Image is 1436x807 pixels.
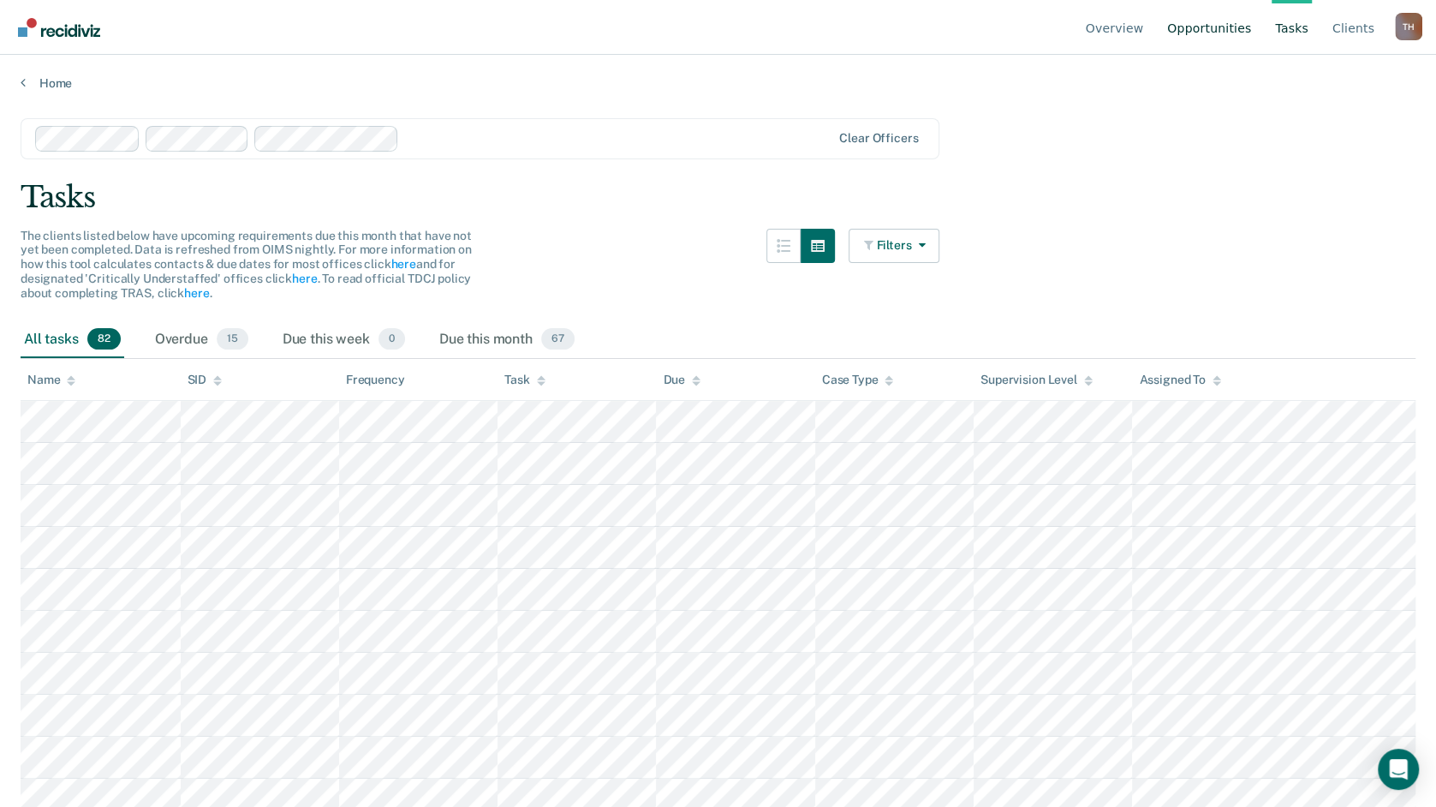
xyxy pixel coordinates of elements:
[378,328,405,350] span: 0
[504,373,545,387] div: Task
[21,180,1415,215] div: Tasks
[184,286,209,300] a: here
[980,373,1093,387] div: Supervision Level
[217,328,248,350] span: 15
[188,373,223,387] div: SID
[292,272,317,285] a: here
[390,257,415,271] a: here
[87,328,121,350] span: 82
[849,229,939,263] button: Filters
[21,75,1415,91] a: Home
[1139,373,1220,387] div: Assigned To
[346,373,405,387] div: Frequency
[839,131,918,146] div: Clear officers
[436,321,578,359] div: Due this month67
[1395,13,1422,40] button: Profile dropdown button
[541,328,575,350] span: 67
[18,18,100,37] img: Recidiviz
[1378,749,1419,790] div: Open Intercom Messenger
[21,321,124,359] div: All tasks82
[822,373,894,387] div: Case Type
[152,321,252,359] div: Overdue15
[279,321,408,359] div: Due this week0
[663,373,700,387] div: Due
[1395,13,1422,40] div: T H
[21,229,472,300] span: The clients listed below have upcoming requirements due this month that have not yet been complet...
[27,373,75,387] div: Name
